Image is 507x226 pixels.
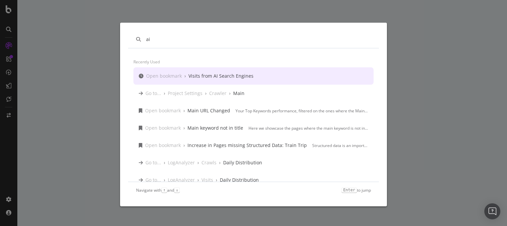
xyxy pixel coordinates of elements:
div: Project Settings [168,90,202,97]
div: › [197,177,199,183]
div: › [216,177,217,183]
div: Recently used [133,56,374,67]
div: Open Intercom Messenger [484,203,500,219]
div: › [184,73,186,79]
div: › [205,90,206,97]
div: Go to... [145,90,161,97]
kbd: ↓ [174,187,180,193]
div: Daily Distribution [223,159,262,166]
div: Navigate with and [136,187,180,193]
div: › [164,90,165,97]
input: Type a command or search… [146,36,371,43]
div: Open bookmark [146,73,182,79]
div: Crawls [201,159,216,166]
div: › [219,159,220,166]
kbd: Enter [342,187,357,193]
div: Main [233,90,244,97]
div: Crawler [209,90,226,97]
div: Open bookmark [145,107,181,114]
kbd: ↑ [161,187,167,193]
div: Open bookmark [145,142,181,149]
div: Visits from AI Search Engines [188,73,253,79]
div: modal [120,23,387,206]
div: Daily Distribution [220,177,259,183]
div: Go to... [145,159,161,166]
div: Your Top Keywords performance, filtered on the ones where the Main URL (the one driving the most ... [235,108,368,114]
div: › [164,159,165,166]
div: Structured data is an important way to pass details and information about a page to search engine... [312,143,368,148]
div: › [164,177,165,183]
div: LogAnalyzer [168,177,195,183]
div: Main keyword not in title [187,125,243,131]
div: Increase in Pages missing Structured Data: Train Trip [187,142,307,149]
div: Open bookmark [145,125,181,131]
div: LogAnalyzer [168,159,195,166]
div: Go to... [145,177,161,183]
div: Here we showcase the pages where the main keyword is not in the title. The main keyword can help ... [248,125,368,131]
div: › [197,159,199,166]
div: › [183,107,185,114]
div: › [183,125,185,131]
div: › [183,142,185,149]
div: Visits [201,177,213,183]
div: › [229,90,230,97]
div: to jump [342,187,371,193]
div: Main URL Changed [187,107,230,114]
